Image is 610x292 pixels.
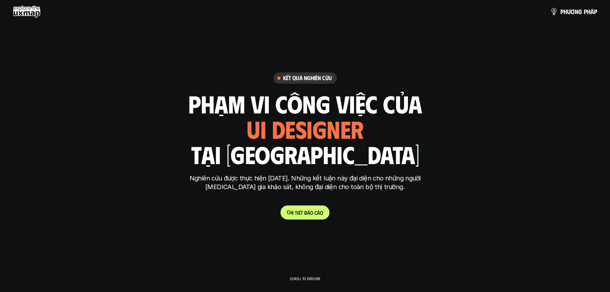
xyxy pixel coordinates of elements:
[584,8,587,15] span: p
[550,5,597,18] a: phươngpháp
[283,74,332,82] h6: Kết quả nghiên cứu
[594,8,597,15] span: p
[289,209,292,215] span: h
[287,209,289,215] span: C
[290,276,320,281] p: Scroll to explore
[578,8,582,15] span: g
[191,141,419,168] h1: tại [GEOGRAPHIC_DATA]
[587,8,590,15] span: h
[317,210,320,216] span: á
[564,8,567,15] span: h
[301,210,303,216] span: t
[185,174,425,191] p: Nghiên cứu được thực hiện [DATE]. Những kết luận này đại diện cho những người [MEDICAL_DATA] gia ...
[567,8,571,15] span: ư
[571,8,575,15] span: ơ
[297,210,298,216] span: i
[307,210,310,216] span: á
[560,8,564,15] span: p
[320,210,323,216] span: o
[314,210,317,216] span: c
[298,210,301,216] span: ế
[281,205,329,220] a: Chitiếtbáocáo
[292,209,294,215] span: i
[575,8,578,15] span: n
[295,210,297,216] span: t
[310,210,313,216] span: o
[590,8,594,15] span: á
[304,210,307,216] span: b
[188,90,422,117] h1: phạm vi công việc của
